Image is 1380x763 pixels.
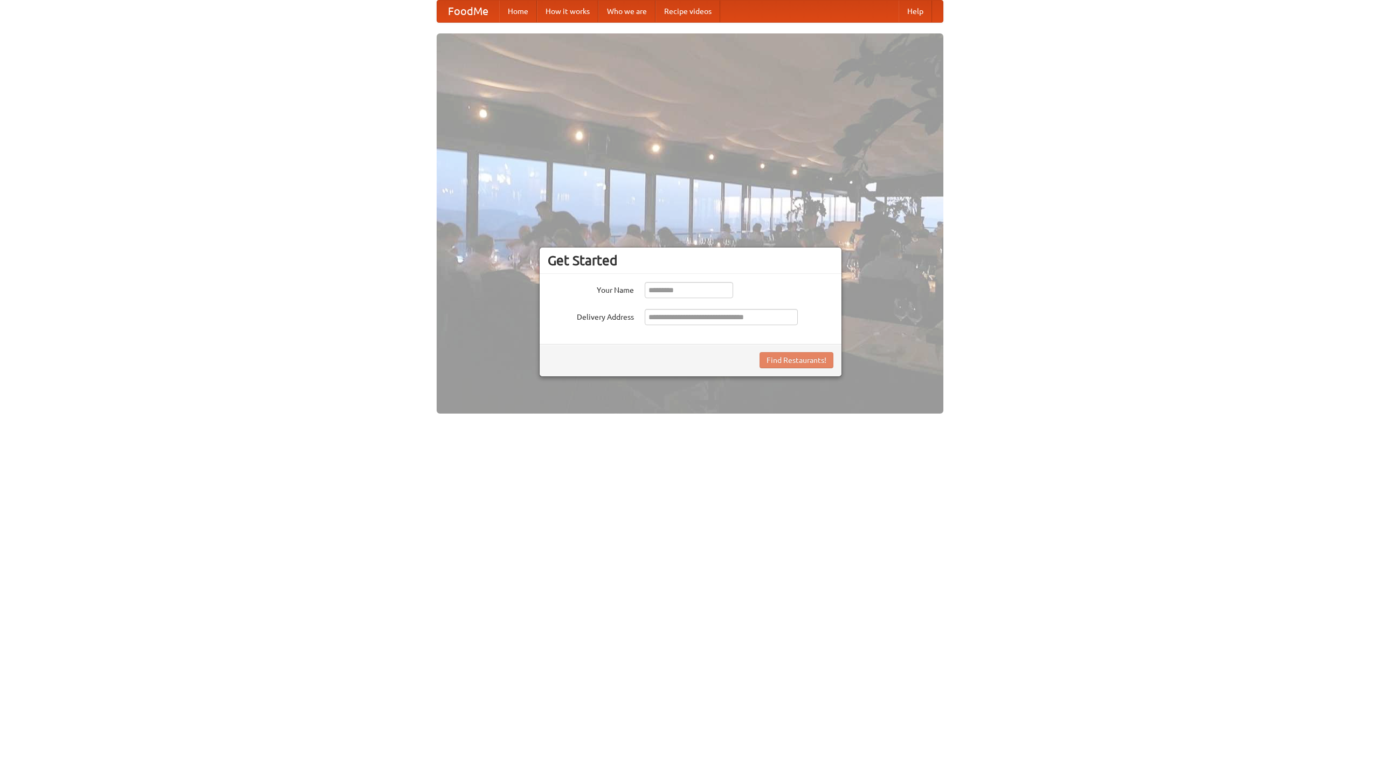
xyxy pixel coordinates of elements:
a: Recipe videos [655,1,720,22]
a: How it works [537,1,598,22]
h3: Get Started [548,252,833,269]
label: Your Name [548,282,634,295]
button: Find Restaurants! [760,352,833,368]
a: Help [899,1,932,22]
a: Who we are [598,1,655,22]
a: Home [499,1,537,22]
a: FoodMe [437,1,499,22]
label: Delivery Address [548,309,634,322]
